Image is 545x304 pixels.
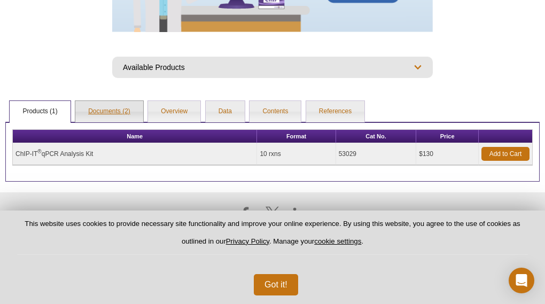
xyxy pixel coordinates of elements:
[148,101,200,122] a: Overview
[416,143,479,165] td: $130
[13,143,257,165] td: ChIP-IT qPCR Analysis Kit
[13,130,257,143] th: Name
[509,268,534,293] div: Open Intercom Messenger
[37,149,41,154] sup: ®
[75,101,143,122] a: Documents (2)
[10,101,70,122] a: Products (1)
[250,101,301,122] a: Contents
[336,130,417,143] th: Cat No.
[17,219,528,255] p: This website uses cookies to provide necessary site functionality and improve your online experie...
[254,274,298,295] button: Got it!
[257,130,336,143] th: Format
[336,143,417,165] td: 53029
[226,237,269,245] a: Privacy Policy
[206,101,245,122] a: Data
[416,130,479,143] th: Price
[306,101,364,122] a: References
[314,237,361,245] button: cookie settings
[257,143,336,165] td: 10 rxns
[481,147,530,161] a: Add to Cart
